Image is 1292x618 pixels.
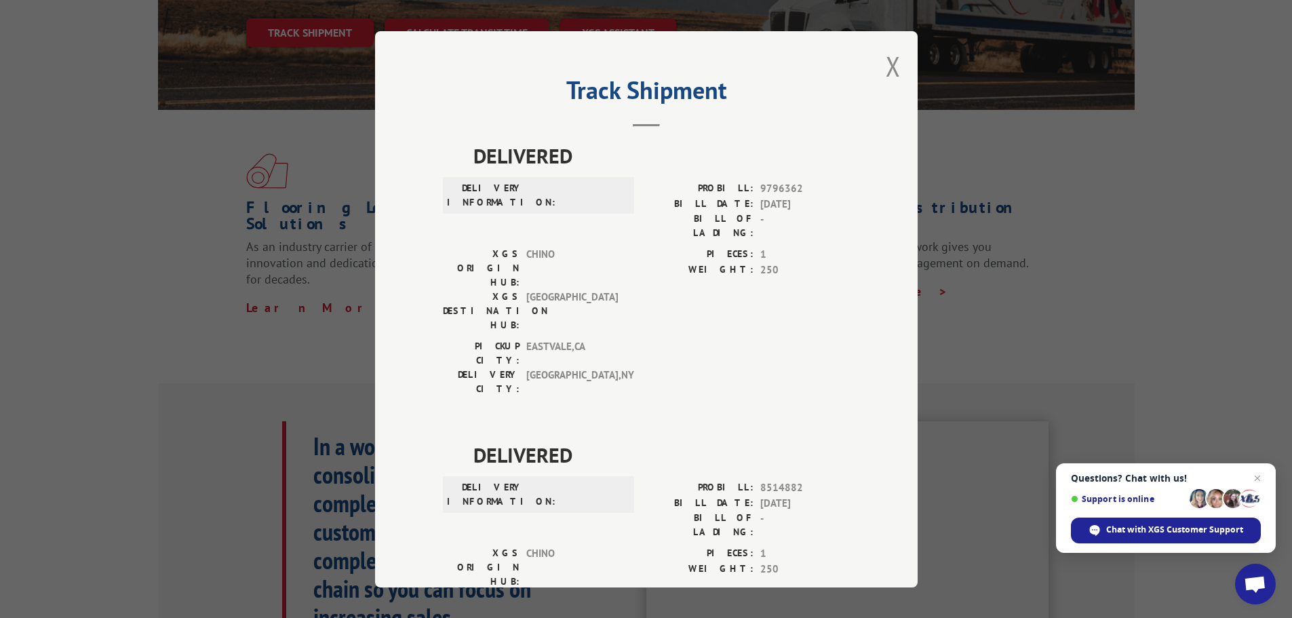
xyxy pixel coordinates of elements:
span: Support is online [1071,494,1185,504]
label: PROBILL: [646,181,753,197]
span: [DATE] [760,196,850,212]
label: BILL OF LADING: [646,511,753,539]
button: Close modal [886,48,901,84]
span: EASTVALE , CA [526,339,618,368]
span: CHINO [526,247,618,290]
span: - [760,511,850,539]
span: 9796362 [760,181,850,197]
span: - [760,212,850,240]
div: Open chat [1235,564,1276,604]
span: 1 [760,546,850,562]
label: DELIVERY CITY: [443,368,520,396]
label: PROBILL: [646,480,753,496]
span: 8514882 [760,480,850,496]
label: BILL DATE: [646,495,753,511]
label: WEIGHT: [646,262,753,277]
label: PIECES: [646,247,753,263]
span: 250 [760,561,850,577]
label: XGS DESTINATION HUB: [443,290,520,332]
span: [GEOGRAPHIC_DATA] , NY [526,368,618,396]
span: Close chat [1249,470,1266,486]
span: [DATE] [760,495,850,511]
span: 1 [760,247,850,263]
span: Chat with XGS Customer Support [1106,524,1243,536]
div: Chat with XGS Customer Support [1071,518,1261,543]
span: [GEOGRAPHIC_DATA] [526,290,618,332]
label: PIECES: [646,546,753,562]
span: 250 [760,262,850,277]
label: DELIVERY INFORMATION: [447,181,524,210]
span: DELIVERED [473,440,850,470]
label: BILL OF LADING: [646,212,753,240]
h2: Track Shipment [443,81,850,107]
label: DELIVERY INFORMATION: [447,480,524,509]
span: Questions? Chat with us! [1071,473,1261,484]
label: XGS ORIGIN HUB: [443,546,520,589]
span: CHINO [526,546,618,589]
label: XGS ORIGIN HUB: [443,247,520,290]
label: WEIGHT: [646,561,753,577]
span: DELIVERED [473,140,850,171]
label: BILL DATE: [646,196,753,212]
label: PICKUP CITY: [443,339,520,368]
